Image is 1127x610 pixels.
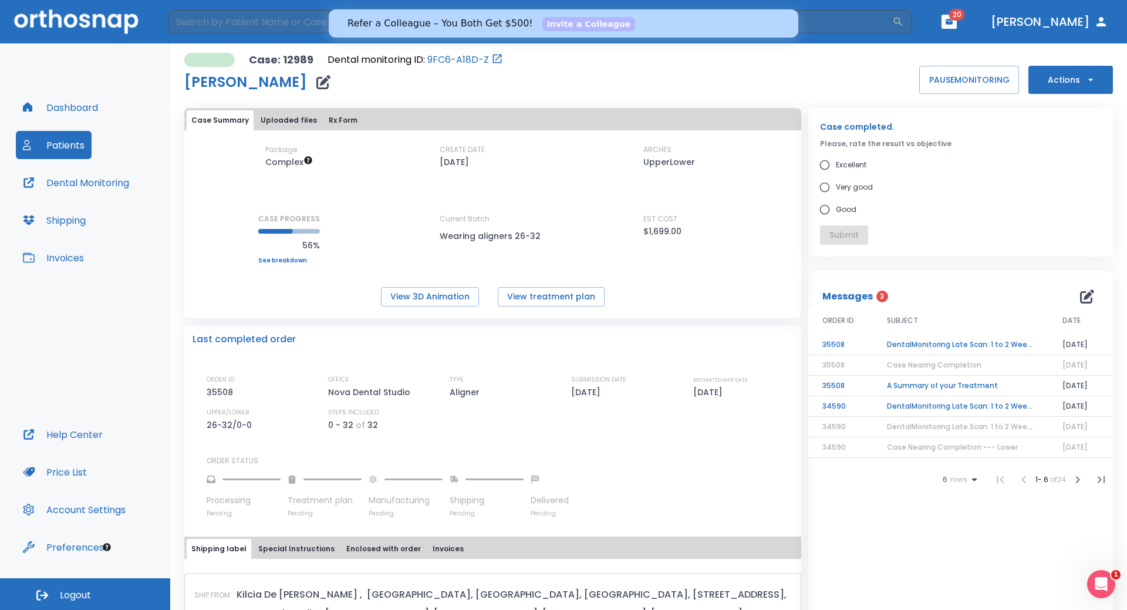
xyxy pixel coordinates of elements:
span: 1 [1111,570,1121,579]
button: Invoices [428,539,468,559]
td: 35508 [808,376,873,396]
span: 34590 [822,422,846,432]
p: Shipping [450,494,524,507]
p: of [356,418,365,432]
button: Rx Form [324,110,362,130]
p: 32 [367,418,378,432]
h1: [PERSON_NAME] [184,75,307,89]
span: 6 [943,476,947,484]
td: [DATE] [1048,376,1113,396]
p: Processing [207,494,281,507]
span: Logout [60,589,91,602]
p: SUBMISSION DATE [571,375,626,385]
p: ORDER ID [207,375,234,385]
span: Very good [836,180,873,194]
td: DentalMonitoring Late Scan: 1 to 2 Weeks Notification [873,335,1048,355]
span: Case Nearing Completion [887,360,981,370]
p: Kilcia De [PERSON_NAME] , [237,588,362,602]
span: 20 [949,9,965,21]
p: Nova Dental Studio [328,385,414,399]
span: Case Nearing Completion --- Lower [887,442,1018,452]
p: Pending [207,509,281,518]
a: 9FC6-A18D-Z [427,53,489,67]
p: EST COST [643,214,677,224]
p: Case: 12989 [249,53,313,67]
p: CASE PROGRESS [258,214,320,224]
span: DATE [1062,315,1081,326]
span: Up to 50 Steps (100 aligners) [265,156,313,168]
span: 35508 [822,360,845,370]
p: Messages [822,289,873,304]
p: [DATE] [440,155,469,169]
a: See breakdown [258,257,320,264]
td: [DATE] [1048,396,1113,417]
p: 0 - 32 [328,418,353,432]
div: Tooltip anchor [102,542,112,552]
button: Help Center [16,420,110,449]
td: DentalMonitoring Late Scan: 1 to 2 Weeks Notification [873,396,1048,417]
p: [GEOGRAPHIC_DATA], [GEOGRAPHIC_DATA], [GEOGRAPHIC_DATA], [STREET_ADDRESS], [367,588,787,602]
p: 56% [258,238,320,252]
button: View treatment plan [498,287,605,306]
button: Preferences [16,533,111,561]
p: Pending [369,509,443,518]
button: Enclosed with order [342,539,426,559]
p: Aligner [450,385,484,399]
p: ESTIMATED SHIP DATE [693,375,748,385]
p: Pending [288,509,362,518]
button: Patients [16,131,92,159]
button: Shipping [16,206,93,234]
p: 35508 [207,385,237,399]
div: Open patient in dental monitoring portal [328,53,503,67]
p: UPPER/LOWER [207,407,249,418]
p: SHIP FROM: [194,590,232,601]
p: OFFICE [328,375,349,385]
p: 26-32/0-0 [207,418,256,432]
span: SUBJECT [887,315,918,326]
button: Shipping label [187,539,251,559]
td: 35508 [808,335,873,355]
button: Price List [16,458,94,486]
button: Dashboard [16,93,105,122]
input: Search by Patient Name or Case # [168,10,892,33]
button: Actions [1028,66,1113,94]
p: Package [265,144,297,155]
p: Manufacturing [369,494,443,507]
button: Special Instructions [254,539,339,559]
span: [DATE] [1062,360,1088,370]
p: Pending [531,509,569,518]
span: ORDER ID [822,315,854,326]
img: Orthosnap [14,9,139,33]
p: Current Batch [440,214,545,224]
button: Dental Monitoring [16,168,136,197]
iframe: Intercom live chat banner [329,9,798,38]
button: Case Summary [187,110,254,130]
td: [DATE] [1048,335,1113,355]
span: 34590 [822,442,846,452]
span: 1 - 6 [1035,474,1050,484]
p: $1,699.00 [643,224,681,238]
a: Account Settings [16,496,133,524]
td: A Summary of your Treatment [873,376,1048,396]
p: Dental monitoring ID: [328,53,425,67]
p: Please, rate the result vs objective [820,139,1101,149]
p: Case completed. [820,120,1101,134]
button: Invoices [16,244,91,272]
div: tabs [187,539,799,559]
p: Wearing aligners 26-32 [440,229,545,243]
p: ORDER STATUS [207,456,793,466]
p: ARCHES [643,144,672,155]
p: Last completed order [193,332,296,346]
p: TYPE [450,375,464,385]
p: Treatment plan [288,494,362,507]
p: UpperLower [643,155,695,169]
span: Good [836,203,856,217]
p: Pending [450,509,524,518]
